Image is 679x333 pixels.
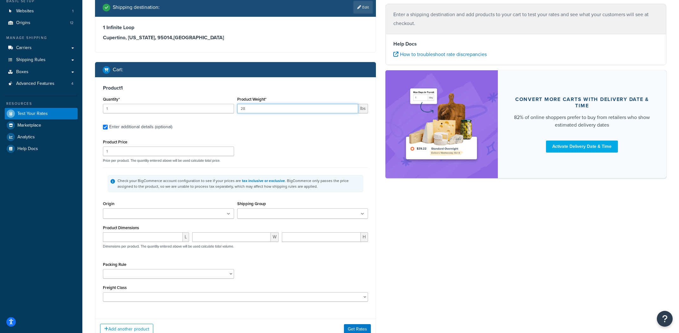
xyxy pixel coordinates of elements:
[103,85,368,91] h3: Product 1
[113,67,123,72] h2: Cart :
[361,232,368,242] span: H
[358,104,368,113] span: lbs
[271,232,279,242] span: W
[5,35,78,41] div: Manage Shipping
[17,111,48,116] span: Test Your Rates
[103,285,127,290] label: Freight Class
[513,96,651,109] div: Convert more carts with delivery date & time
[402,80,481,169] img: feature-image-ddt-36eae7f7280da8017bfb280eaccd9c446f90b1fe08728e4019434db127062ab4.png
[103,201,114,206] label: Origin
[72,9,73,14] span: 1
[513,114,651,129] div: 82% of online shoppers prefer to buy from retailers who show estimated delivery dates
[183,232,189,242] span: L
[393,51,487,58] a: How to troubleshoot rate discrepancies
[5,17,78,29] a: Origins12
[17,146,38,152] span: Help Docs
[103,262,126,267] label: Packing Rule
[237,104,359,113] input: 0.00
[71,81,73,86] span: 4
[70,20,73,26] span: 12
[16,69,29,75] span: Boxes
[103,104,234,113] input: 0
[5,54,78,66] a: Shipping Rules
[103,140,127,144] label: Product Price
[103,24,368,31] h3: 1 Infinite Loop
[117,178,360,189] div: Check your BigCommerce account configuration to see if your prices are . BigCommerce only passes ...
[657,311,673,327] button: Open Resource Center
[101,244,234,248] p: Dimensions per product. The quantity entered above will be used calculate total volume.
[103,35,368,41] h3: Cupertino, [US_STATE], 95014 , [GEOGRAPHIC_DATA]
[103,97,120,102] label: Quantity*
[5,143,78,154] a: Help Docs
[5,66,78,78] a: Boxes
[242,178,285,184] a: tax inclusive or exclusive
[237,97,266,102] label: Product Weight*
[5,78,78,90] li: Advanced Features
[5,108,78,119] a: Test Your Rates
[16,20,30,26] span: Origins
[5,78,78,90] a: Advanced Features4
[101,158,370,163] p: Price per product. The quantity entered above will be used calculate total price.
[353,1,373,14] a: Edit
[16,81,54,86] span: Advanced Features
[17,123,41,128] span: Marketplace
[5,5,78,17] a: Websites1
[5,42,78,54] a: Carriers
[5,120,78,131] a: Marketplace
[393,40,658,48] h4: Help Docs
[393,10,658,28] p: Enter a shipping destination and add products to your cart to test your rates and see what your c...
[17,135,35,140] span: Analytics
[16,9,34,14] span: Websites
[237,201,266,206] label: Shipping Group
[113,4,160,10] h2: Shipping destination :
[546,141,618,153] a: Activate Delivery Date & Time
[16,45,32,51] span: Carriers
[103,125,108,129] input: Enter additional details (optional)
[5,131,78,143] a: Analytics
[5,101,78,106] div: Resources
[16,57,46,63] span: Shipping Rules
[5,5,78,17] li: Websites
[109,123,172,131] div: Enter additional details (optional)
[5,17,78,29] li: Origins
[103,225,139,230] label: Product Dimensions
